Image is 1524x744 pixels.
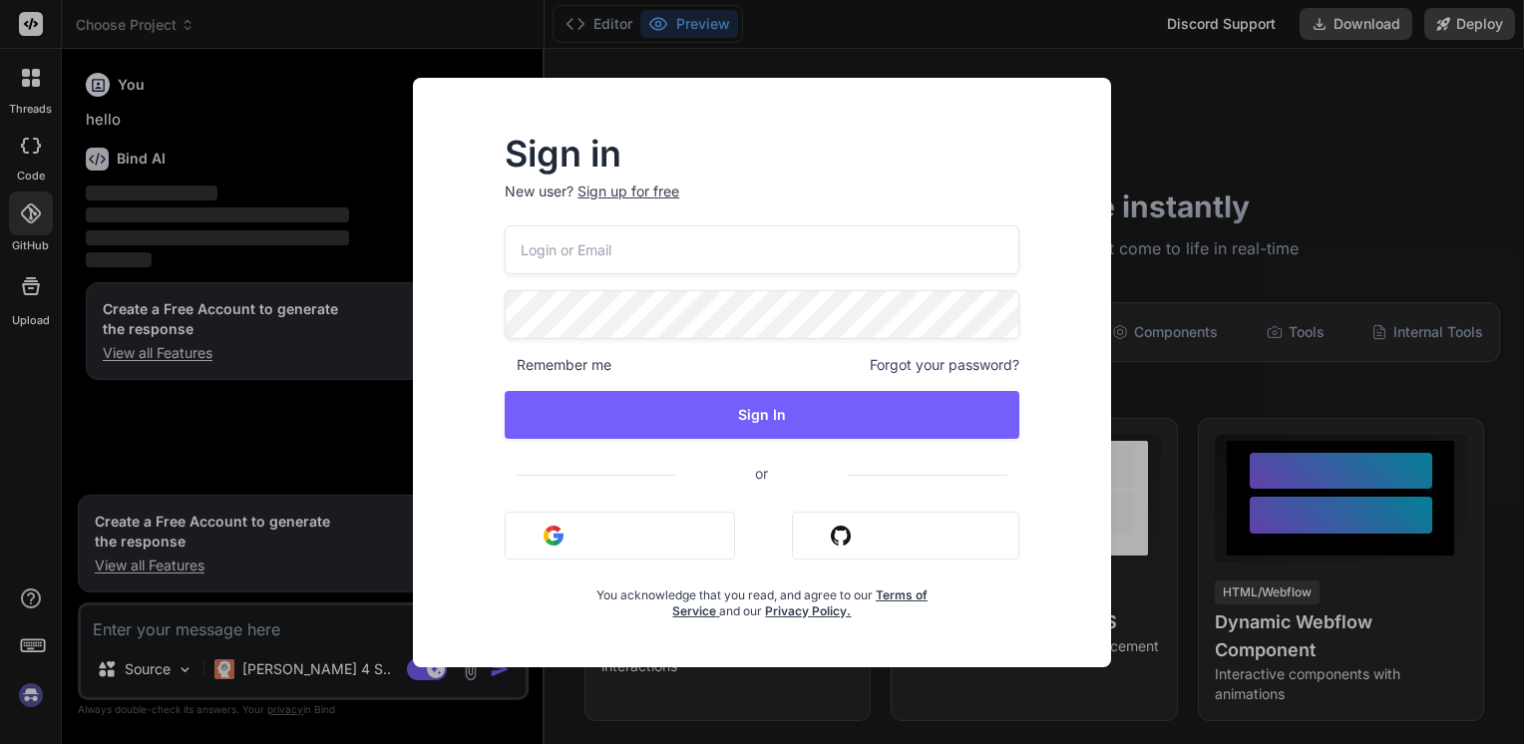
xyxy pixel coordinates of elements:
[505,225,1019,274] input: Login or Email
[831,526,851,546] img: github
[505,391,1019,439] button: Sign In
[505,512,735,559] button: Sign in with Google
[505,182,1019,225] p: New user?
[765,603,851,618] a: Privacy Policy.
[792,512,1019,559] button: Sign in with Github
[577,182,679,201] div: Sign up for free
[544,526,564,546] img: google
[505,355,611,375] span: Remember me
[672,587,928,618] a: Terms of Service
[505,138,1019,170] h2: Sign in
[870,355,1019,375] span: Forgot your password?
[590,575,934,619] div: You acknowledge that you read, and agree to our and our
[675,449,848,498] span: or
